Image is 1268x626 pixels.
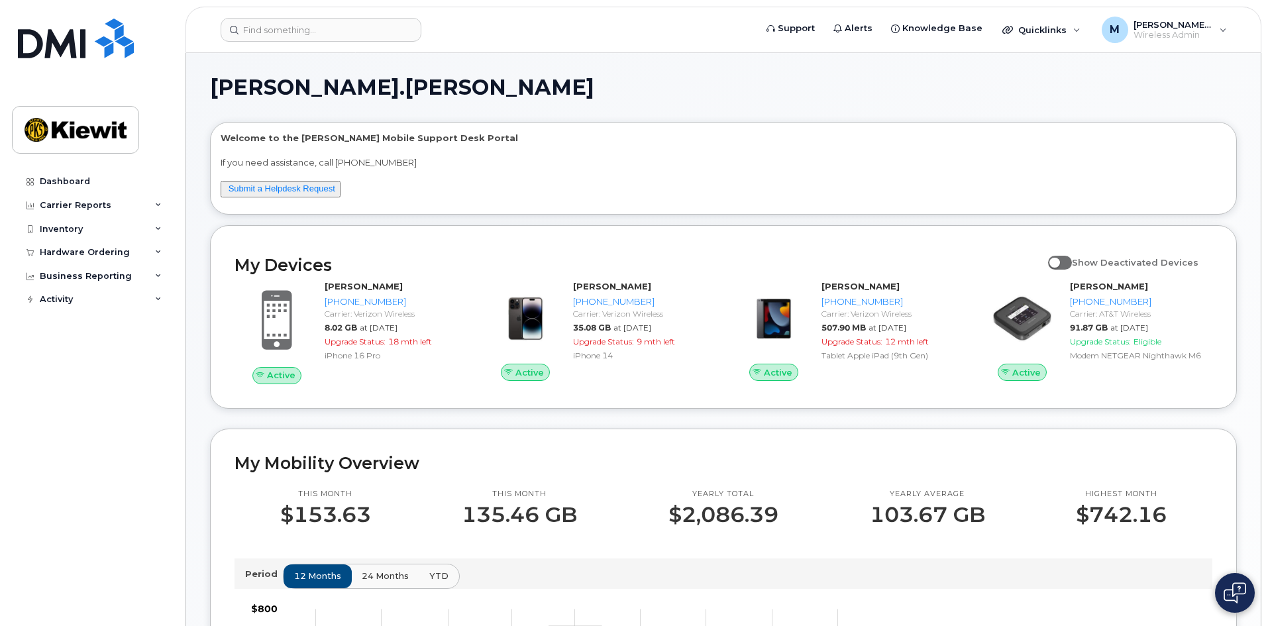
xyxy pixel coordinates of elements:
[325,323,357,333] span: 8.02 GB
[325,281,403,291] strong: [PERSON_NAME]
[221,181,341,197] button: Submit a Helpdesk Request
[235,255,1041,275] h2: My Devices
[1070,323,1108,333] span: 91.87 GB
[1012,366,1041,379] span: Active
[573,337,634,346] span: Upgrade Status:
[1048,250,1059,260] input: Show Deactivated Devices
[360,323,397,333] span: at [DATE]
[821,337,882,346] span: Upgrade Status:
[742,287,806,350] img: image20231002-3703462-17fd4bd.jpeg
[573,308,710,319] div: Carrier: Verizon Wireless
[870,503,985,527] p: 103.67 GB
[980,280,1212,381] a: Active[PERSON_NAME][PHONE_NUMBER]Carrier: AT&T Wireless91.87 GBat [DATE]Upgrade Status:EligibleMo...
[1070,308,1207,319] div: Carrier: AT&T Wireless
[668,489,778,499] p: Yearly total
[1070,337,1131,346] span: Upgrade Status:
[221,132,1226,144] p: Welcome to the [PERSON_NAME] Mobile Support Desk Portal
[573,295,710,308] div: [PHONE_NUMBER]
[462,503,577,527] p: 135.46 GB
[494,287,557,350] img: image20231002-3703462-njx0qo.jpeg
[229,183,335,193] a: Submit a Helpdesk Request
[235,280,467,384] a: Active[PERSON_NAME][PHONE_NUMBER]Carrier: Verizon Wireless8.02 GBat [DATE]Upgrade Status:18 mth l...
[1224,582,1246,603] img: Open chat
[1076,489,1167,499] p: Highest month
[462,489,577,499] p: This month
[668,503,778,527] p: $2,086.39
[325,350,462,361] div: iPhone 16 Pro
[210,78,594,97] span: [PERSON_NAME].[PERSON_NAME]
[1070,350,1207,361] div: Modem NETGEAR Nighthawk M6
[731,280,964,381] a: Active[PERSON_NAME][PHONE_NUMBER]Carrier: Verizon Wireless507.90 MBat [DATE]Upgrade Status:12 mth...
[483,280,715,381] a: Active[PERSON_NAME][PHONE_NUMBER]Carrier: Verizon Wireless35.08 GBat [DATE]Upgrade Status:9 mth l...
[1134,337,1161,346] span: Eligible
[869,323,906,333] span: at [DATE]
[362,570,409,582] span: 24 months
[573,323,611,333] span: 35.08 GB
[251,603,278,615] tspan: $800
[235,453,1212,473] h2: My Mobility Overview
[515,366,544,379] span: Active
[573,281,651,291] strong: [PERSON_NAME]
[821,323,866,333] span: 507.90 MB
[1070,295,1207,308] div: [PHONE_NUMBER]
[1110,323,1148,333] span: at [DATE]
[637,337,675,346] span: 9 mth left
[764,366,792,379] span: Active
[573,350,710,361] div: iPhone 14
[990,287,1054,350] img: image20231002-3703462-1vlobgo.jpeg
[325,295,462,308] div: [PHONE_NUMBER]
[1072,257,1198,268] span: Show Deactivated Devices
[1076,503,1167,527] p: $742.16
[821,308,959,319] div: Carrier: Verizon Wireless
[821,350,959,361] div: Tablet Apple iPad (9th Gen)
[429,570,449,582] span: YTD
[325,337,386,346] span: Upgrade Status:
[821,281,900,291] strong: [PERSON_NAME]
[885,337,929,346] span: 12 mth left
[613,323,651,333] span: at [DATE]
[267,369,295,382] span: Active
[388,337,432,346] span: 18 mth left
[245,568,283,580] p: Period
[821,295,959,308] div: [PHONE_NUMBER]
[325,308,462,319] div: Carrier: Verizon Wireless
[221,156,1226,169] p: If you need assistance, call [PHONE_NUMBER]
[1070,281,1148,291] strong: [PERSON_NAME]
[280,489,371,499] p: This month
[280,503,371,527] p: $153.63
[870,489,985,499] p: Yearly average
